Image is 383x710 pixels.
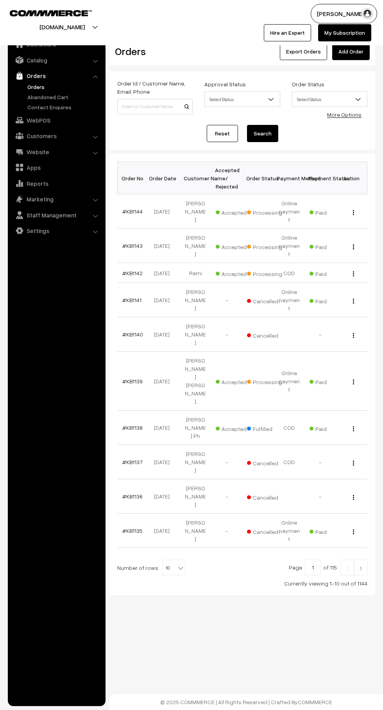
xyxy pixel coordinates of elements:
[204,80,246,88] label: Approval Status
[211,317,242,352] td: -
[180,411,211,445] td: [PERSON_NAME] Ph
[149,194,180,229] td: [DATE]
[247,241,286,251] span: Processing
[122,331,143,338] a: #KB1140
[353,299,354,304] img: Menu
[216,423,255,433] span: Accepted
[305,162,336,194] th: Payment Status
[247,376,286,386] span: Processing
[118,162,149,194] th: Order No
[149,445,180,479] td: [DATE]
[247,526,286,536] span: Cancelled
[122,493,143,500] a: #KB1136
[10,69,103,83] a: Orders
[247,457,286,467] span: Cancelled
[310,295,349,305] span: Paid
[149,229,180,263] td: [DATE]
[247,491,286,502] span: Cancelled
[357,566,364,571] img: Right
[149,352,180,411] td: [DATE]
[122,208,143,215] a: #KB1144
[10,160,103,174] a: Apps
[180,263,211,283] td: Remi
[216,241,255,251] span: Accepted
[264,24,311,41] a: Hire an Expert
[292,93,367,106] span: Select Status
[289,564,302,571] span: Page
[10,192,103,206] a: Marketing
[149,411,180,445] td: [DATE]
[353,210,354,215] img: Menu
[247,329,286,340] span: Cancelled
[353,529,354,534] img: Menu
[25,83,103,91] a: Orders
[180,514,211,548] td: [PERSON_NAME]
[211,283,242,317] td: -
[292,80,324,88] label: Order Status
[180,229,211,263] td: [PERSON_NAME]
[216,268,255,278] span: Accepted
[310,241,349,251] span: Paid
[292,91,367,107] span: Select Status
[25,93,103,101] a: Abandoned Cart
[216,206,255,217] span: Accepted
[10,145,103,159] a: Website
[327,111,362,118] a: More Options
[12,17,112,37] button: [DOMAIN_NAME]
[122,378,143,384] a: #KB1139
[242,162,274,194] th: Order Status
[274,263,305,283] td: COD
[180,445,211,479] td: [PERSON_NAME]
[305,445,336,479] td: -
[323,564,337,571] span: of 115
[149,263,180,283] td: [DATE]
[211,162,242,194] th: Accepted / Rejected
[122,297,141,303] a: #KB1141
[10,129,103,143] a: Customers
[362,8,373,20] img: user
[149,479,180,514] td: [DATE]
[353,271,354,276] img: Menu
[117,79,193,96] label: Order Id / Customer Name, Email, Phone
[274,514,305,548] td: Online payment
[10,10,92,16] img: COMMMERCE
[274,162,305,194] th: Payment Method
[310,206,349,217] span: Paid
[274,283,305,317] td: Online payment
[247,125,278,142] button: Search
[353,495,354,500] img: Menu
[180,283,211,317] td: [PERSON_NAME]
[207,125,238,142] a: Reset
[211,514,242,548] td: -
[149,514,180,548] td: [DATE]
[353,244,354,249] img: Menu
[305,317,336,352] td: -
[274,229,305,263] td: Online payment
[274,411,305,445] td: COD
[122,270,143,276] a: #KB1142
[149,162,180,194] th: Order Date
[274,445,305,479] td: COD
[163,560,185,576] span: 10
[353,461,354,466] img: Menu
[247,295,286,305] span: Cancelled
[247,423,286,433] span: Fulfilled
[344,566,351,571] img: Left
[180,317,211,352] td: [PERSON_NAME]
[205,93,279,106] span: Select Status
[310,376,349,386] span: Paid
[10,176,103,190] a: Reports
[311,4,377,23] button: [PERSON_NAME]…
[149,317,180,352] td: [DATE]
[280,43,327,60] button: Export Orders
[122,527,143,534] a: #KB1135
[10,224,103,238] a: Settings
[122,459,143,465] a: #KB1137
[336,162,367,194] th: Action
[122,424,143,431] a: #KB1138
[117,564,158,572] span: Number of rows
[353,333,354,338] img: Menu
[180,162,211,194] th: Customer Name
[10,208,103,222] a: Staff Management
[162,560,186,575] span: 10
